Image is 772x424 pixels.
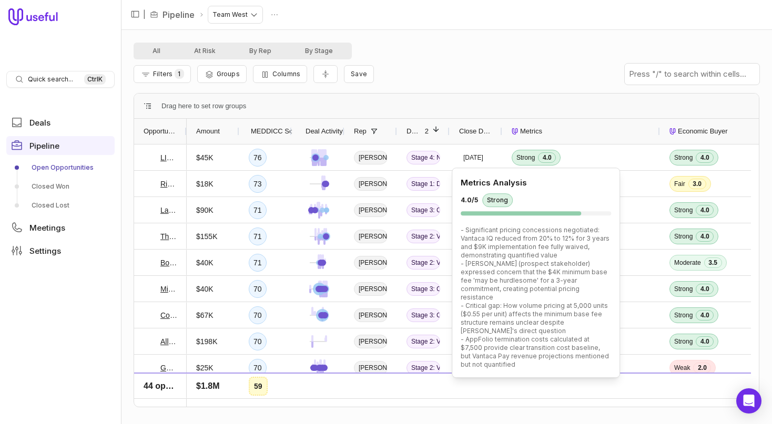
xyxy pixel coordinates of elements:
span: Amount [196,125,220,138]
a: Thoroughbred Management - New Deal [160,230,177,243]
span: $45K [196,151,214,164]
span: 4.0 [696,284,714,294]
span: 3.0 [688,389,706,399]
span: Stage 2: Value Demonstration [407,256,440,270]
div: 71 [253,204,262,216]
button: By Rep [232,45,288,57]
div: 71 [253,256,262,269]
span: [PERSON_NAME] [354,177,388,191]
a: Settings [6,241,115,260]
span: Stage 1: Discovery [407,177,440,191]
span: | [143,8,146,21]
a: Closed Won [6,178,115,195]
span: Filters [153,70,172,78]
span: $155K [196,230,217,243]
span: [PERSON_NAME] [354,361,388,375]
div: 70 [253,361,262,374]
span: $21K [196,388,214,400]
a: Closed Lost [6,197,115,214]
span: 3.5 [704,257,722,268]
span: Close Date [459,125,493,138]
a: Mihi Management Deal [160,283,177,295]
span: 4.0 [696,336,714,347]
kbd: Ctrl K [84,74,106,85]
span: [PERSON_NAME] [354,230,388,243]
span: Stage 3: Confirmation [407,387,440,401]
span: Metrics [520,125,542,138]
span: 3.0 [688,179,706,189]
span: 4.0 [538,152,556,163]
a: Deals [6,113,115,132]
span: Rep [354,125,367,138]
span: [PERSON_NAME] [354,203,388,217]
span: Stage 3: Confirmation [407,203,440,217]
span: $67K [196,309,214,322]
span: 1 [175,69,184,79]
button: Create a new saved view [344,65,374,83]
span: 4.0 [696,231,714,242]
span: Columns [272,70,300,78]
div: Metrics [512,119,651,144]
span: Stage 3: Confirmation [407,308,440,322]
a: Pipeline [6,136,115,155]
span: Fair [674,390,685,398]
div: 4.0 / 5 [461,196,478,204]
div: 70 [253,335,262,348]
button: Filter Pipeline [134,65,191,83]
span: Deal Stage [407,125,422,138]
span: Strong [674,153,693,162]
span: Strong [674,311,693,319]
span: 2 [422,125,429,138]
button: Collapse sidebar [127,6,143,22]
a: Amlo Management Deal [160,388,177,400]
a: Rio Verde Community Association - New Deal [160,178,177,190]
span: Opportunity [144,125,177,138]
span: 4.0 [696,152,714,163]
div: MEDDICC Score [249,119,282,144]
button: At Risk [177,45,232,57]
span: Strong [516,153,535,162]
a: LINK Property Management - New Deal [160,151,177,164]
div: 70 [253,309,262,322]
span: $25K [196,361,214,374]
span: 4.0 [696,205,714,215]
span: Save [351,70,367,78]
span: Fair [674,180,685,188]
a: Gold Star Property Management - New Deal [160,361,177,374]
span: Stage 4: Negotiation [407,151,440,164]
button: All [136,45,177,57]
span: $40K [196,283,214,295]
span: Stage 2: Value Demonstration [407,335,440,348]
button: Collapse all rows [313,65,338,84]
span: [PERSON_NAME] [354,387,388,401]
a: Meetings [6,218,115,237]
a: Lake Mission Viejo Association Deal [160,204,177,216]
span: Fair [516,390,527,398]
div: Open Intercom Messenger [736,388,761,413]
span: Strong [674,337,693,346]
span: Pipeline [29,142,59,150]
div: Pipeline submenu [6,159,115,214]
span: 2.0 [693,363,711,373]
span: [PERSON_NAME] [354,335,388,348]
span: [PERSON_NAME] [354,282,388,296]
span: [PERSON_NAME] [354,308,388,322]
input: Press "/" to search within cells... [625,64,759,85]
a: Allied Property Group [160,335,177,348]
div: 73 [253,178,262,190]
time: [DATE] [463,153,483,162]
span: MEDDICC Score [251,125,302,138]
span: Strong [674,232,693,241]
span: 4.0 [696,310,714,320]
span: [PERSON_NAME] [354,151,388,164]
span: Stage 2: Value Demonstration [407,361,440,375]
div: 69 [253,388,262,400]
div: 71 [253,230,262,243]
span: $18K [196,178,214,190]
span: Meetings [29,224,65,232]
div: Row Groups [161,100,246,112]
span: 3.0 [531,389,548,399]
span: Stage 2: Value Demonstration [407,230,440,243]
div: Metrics Analysis [461,177,611,189]
span: Groups [217,70,240,78]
